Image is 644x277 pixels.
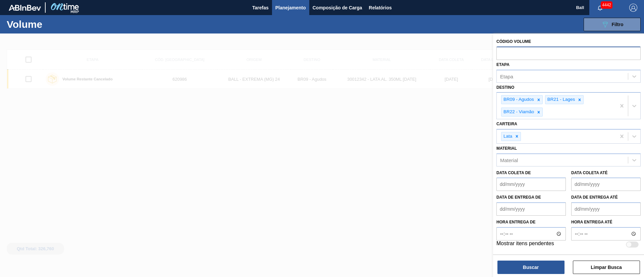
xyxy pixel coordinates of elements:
[571,178,641,191] input: dd/mm/yyyy
[589,3,611,12] button: Notificações
[252,4,269,12] span: Tarefas
[496,62,509,67] label: Etapa
[9,5,41,11] img: TNhmsLtSVTkK8tSr43FrP2fwEKptu5GPRR3wAAAABJRU5ErkJggg==
[501,95,535,104] div: BR09 - Agudos
[496,170,531,175] label: Data coleta de
[496,122,517,126] label: Carteira
[571,217,641,227] label: Hora entrega até
[496,39,531,44] label: Código Volume
[571,202,641,216] input: dd/mm/yyyy
[571,195,618,200] label: Data de Entrega até
[369,4,392,12] span: Relatórios
[496,240,554,249] label: Mostrar itens pendentes
[500,73,513,79] div: Etapa
[496,217,566,227] label: Hora entrega de
[496,146,517,151] label: Material
[571,170,607,175] label: Data coleta até
[496,85,514,90] label: Destino
[496,195,541,200] label: Data de Entrega de
[601,1,612,9] span: 4442
[501,108,535,116] div: BR22 - Viamão
[496,202,566,216] input: dd/mm/yyyy
[7,20,107,28] h1: Volume
[275,4,306,12] span: Planejamento
[545,95,576,104] div: BR21 - Lages
[501,132,513,141] div: Lata
[313,4,362,12] span: Composição de Carga
[584,18,641,31] button: Filtro
[500,157,518,163] div: Material
[629,4,637,12] img: Logout
[612,22,624,27] span: Filtro
[496,178,566,191] input: dd/mm/yyyy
